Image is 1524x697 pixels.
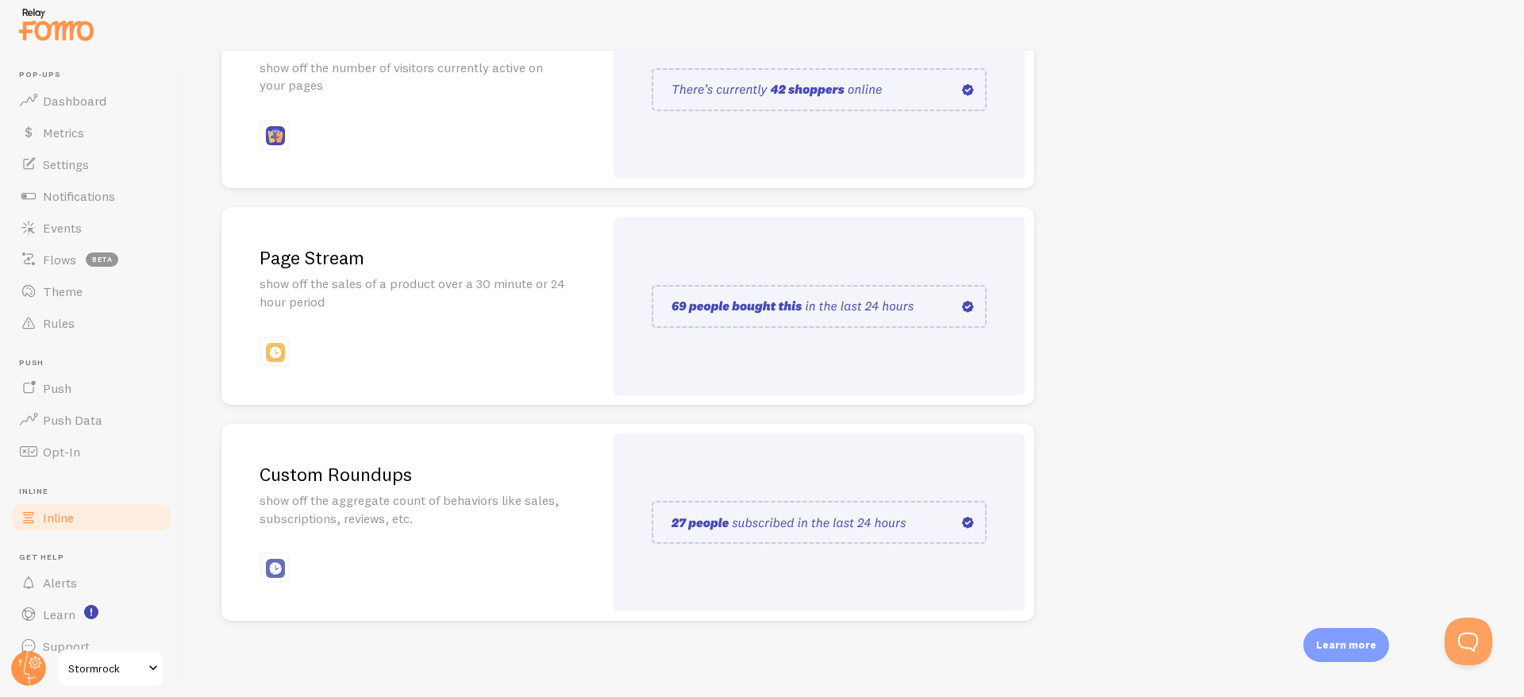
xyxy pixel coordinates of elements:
svg: <p>Watch New Feature Tutorials!</p> [84,605,98,619]
h2: Custom Roundups [260,462,566,487]
a: Theme [10,275,173,307]
span: beta [86,252,118,267]
span: Inline [19,487,173,497]
a: Opt-In [10,436,173,468]
span: Learn [43,607,75,622]
p: show off the sales of a product over a 30 minute or 24 hour period [260,275,566,311]
span: Stormrock [68,659,144,678]
span: Support [43,638,90,654]
a: Settings [10,148,173,180]
a: Dashboard [10,85,173,117]
span: Flows [43,252,76,268]
span: Pop-ups [19,70,173,80]
img: pageviews.svg [652,68,987,111]
span: Inline [43,510,74,526]
img: fomo-relay-logo-orange.svg [17,4,96,44]
a: Alerts [10,567,173,599]
span: Dashboard [43,93,106,109]
a: Push Data [10,404,173,436]
iframe: Help Scout Beacon - Open [1445,618,1492,665]
a: Notifications [10,180,173,212]
a: Push [10,372,173,404]
img: fomo_icons_page_stream.svg [266,343,285,362]
span: Theme [43,283,83,299]
a: Support [10,630,173,662]
span: Opt-In [43,444,80,460]
a: Learn [10,599,173,630]
p: Learn more [1316,637,1376,653]
span: Alerts [43,575,77,591]
a: Stormrock [57,649,164,687]
span: Settings [43,156,89,172]
a: Events [10,212,173,244]
p: show off the aggregate count of behaviors like sales, subscriptions, reviews, etc. [260,491,566,528]
div: Learn more [1303,628,1389,662]
span: Events [43,220,82,236]
span: Push Data [43,412,102,428]
img: page_stream.svg [652,285,987,328]
span: Push [43,380,71,396]
span: Push [19,358,173,368]
span: Get Help [19,553,173,563]
span: Notifications [43,188,115,204]
span: Rules [43,315,75,331]
img: fomo_icons_pageviews.svg [266,126,285,145]
span: Metrics [43,125,84,141]
img: custom_roundups.svg [652,501,987,544]
h2: Page Stream [260,245,566,270]
p: show off the number of visitors currently active on your pages [260,59,566,95]
img: fomo_icons_custom_roundups.svg [266,559,285,578]
a: Flows beta [10,244,173,275]
a: Inline [10,502,173,533]
a: Rules [10,307,173,339]
a: Metrics [10,117,173,148]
